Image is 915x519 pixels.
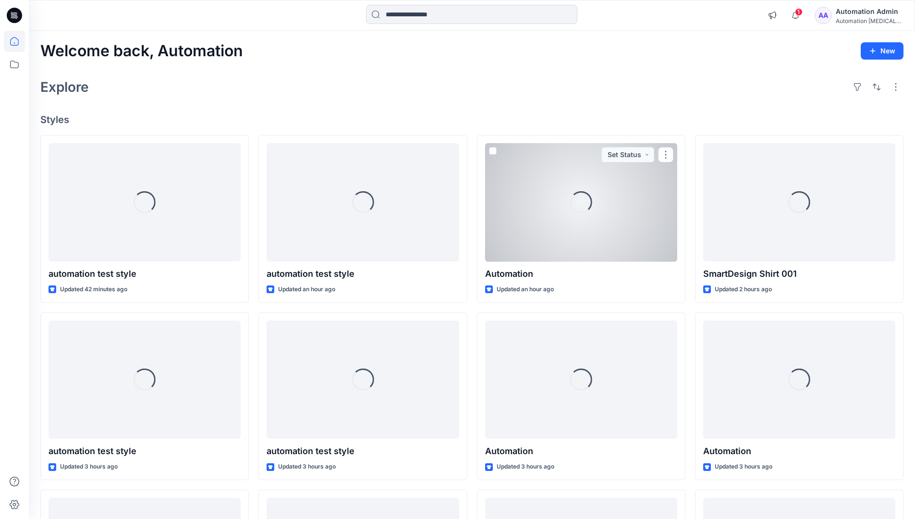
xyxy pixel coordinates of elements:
[40,114,903,125] h4: Styles
[836,17,903,25] div: Automation [MEDICAL_DATA]...
[485,267,677,281] p: Automation
[703,445,895,458] p: Automation
[49,267,241,281] p: automation test style
[278,462,336,472] p: Updated 3 hours ago
[40,42,243,60] h2: Welcome back, Automation
[497,462,554,472] p: Updated 3 hours ago
[715,462,772,472] p: Updated 3 hours ago
[60,462,118,472] p: Updated 3 hours ago
[60,284,127,295] p: Updated 42 minutes ago
[715,284,772,295] p: Updated 2 hours ago
[703,267,895,281] p: SmartDesign Shirt 001
[267,445,459,458] p: automation test style
[49,445,241,458] p: automation test style
[485,445,677,458] p: Automation
[795,8,803,16] span: 1
[267,267,459,281] p: automation test style
[861,42,903,60] button: New
[278,284,335,295] p: Updated an hour ago
[815,7,832,24] div: AA
[497,284,554,295] p: Updated an hour ago
[40,79,89,95] h2: Explore
[836,6,903,17] div: Automation Admin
